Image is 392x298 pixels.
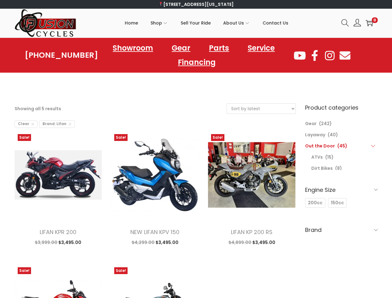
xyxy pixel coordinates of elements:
span: 4,899.00 [228,239,251,246]
span: (40) [328,132,338,138]
a: Dirt Bikes [311,165,333,171]
a: LIFAN KP 200 RS [231,228,273,236]
span: $ [132,239,134,246]
span: 3,495.00 [58,239,81,246]
span: (8) [335,165,342,171]
img: Woostify retina logo [15,9,77,38]
a: NEW LIFAN KPV 150 [130,228,179,236]
span: Sell Your Ride [181,15,211,31]
span: $ [58,239,61,246]
a: Gear [165,41,196,55]
a: Service [241,41,281,55]
a: Contact Us [263,9,288,37]
span: $ [252,239,255,246]
a: [STREET_ADDRESS][US_STATE] [158,1,234,7]
span: 4,299.00 [132,239,155,246]
span: $ [35,239,38,246]
span: Shop [151,15,162,31]
span: 3,495.00 [252,239,275,246]
a: Showroom [106,41,159,55]
span: 3,999.00 [35,239,57,246]
a: About Us [223,9,250,37]
nav: Menu [98,41,293,70]
span: 200cc [308,200,322,206]
span: Contact Us [263,15,288,31]
a: ATVs [311,154,323,160]
select: Shop order [227,104,295,114]
a: Shop [151,9,168,37]
span: Clear [15,120,38,128]
h6: Engine Size [305,183,378,197]
img: 📍 [159,2,163,6]
a: Sell Your Ride [181,9,211,37]
p: Showing all 5 results [15,104,61,113]
span: Home [125,15,138,31]
h6: Brand [305,223,378,237]
nav: Primary navigation [77,9,337,37]
span: Brand: Lifan [39,120,75,128]
span: 3,495.00 [155,239,178,246]
span: 150cc [331,200,344,206]
span: $ [155,239,158,246]
a: Home [125,9,138,37]
a: Gear [305,120,317,127]
h6: Product categories [305,103,378,112]
a: [PHONE_NUMBER] [25,51,98,60]
a: Financing [172,55,222,70]
span: (15) [325,154,334,160]
a: Parts [203,41,235,55]
span: (242) [319,120,332,127]
a: Layaway [305,132,325,138]
span: About Us [223,15,244,31]
span: (45) [337,143,347,149]
span: $ [228,239,231,246]
a: Out the Door [305,143,335,149]
a: LIFAN KPR 200 [40,228,76,236]
a: 0 [366,19,373,27]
